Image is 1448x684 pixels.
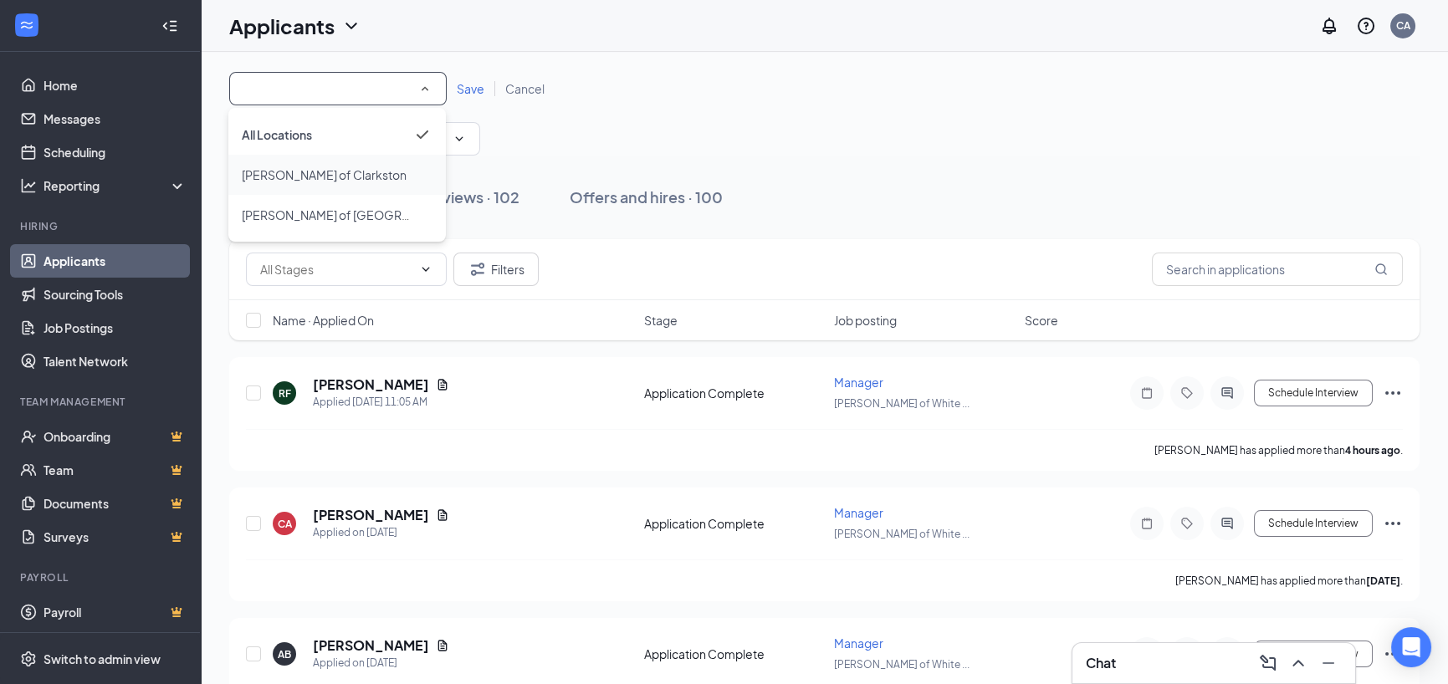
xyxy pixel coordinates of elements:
svg: ComposeMessage [1258,653,1278,673]
svg: Document [436,639,449,652]
svg: Collapse [161,18,178,34]
div: Application Complete [644,515,825,532]
span: [PERSON_NAME] of White ... [834,397,970,410]
li: Culver’s of White Lake [228,195,446,235]
svg: Tag [1177,386,1197,400]
span: Name · Applied On [273,312,374,329]
button: Schedule Interview [1254,641,1373,667]
span: [PERSON_NAME] of White ... [834,528,970,540]
span: Save [457,81,484,96]
svg: Tag [1177,517,1197,530]
div: Applied [DATE] 11:05 AM [313,394,449,411]
a: Talent Network [43,345,187,378]
div: Switch to admin view [43,651,161,667]
svg: Ellipses [1383,383,1403,403]
svg: Settings [20,651,37,667]
li: All Locations [228,115,446,155]
button: Filter Filters [453,253,539,286]
div: Application Complete [644,385,825,401]
div: CA [278,517,292,531]
input: All Stages [260,260,412,278]
h5: [PERSON_NAME] [313,375,429,394]
svg: WorkstreamLogo [18,17,35,33]
div: RF [279,386,291,401]
svg: Analysis [20,177,37,194]
svg: Checkmark [412,125,432,145]
button: ComposeMessage [1255,650,1282,676]
div: AB [278,647,291,661]
svg: Notifications [1319,16,1339,36]
a: PayrollCrown [43,595,187,629]
a: DocumentsCrown [43,487,187,520]
svg: MagnifyingGlass [1374,263,1388,276]
b: [DATE] [1366,574,1400,587]
svg: Note [1137,517,1157,530]
a: Messages [43,102,187,135]
span: Job posting [834,312,897,329]
div: CA [1396,18,1410,33]
span: Manager [834,636,883,651]
div: Payroll [20,570,183,584]
button: Minimize [1315,650,1342,676]
p: [PERSON_NAME] has applied more than . [1154,443,1403,457]
svg: ActiveChat [1217,386,1237,400]
span: [PERSON_NAME] of White ... [834,658,970,671]
div: Application Complete [644,646,825,662]
svg: Document [436,508,449,522]
div: Open Intercom Messenger [1391,627,1431,667]
div: Reporting [43,177,187,194]
svg: Ellipses [1383,644,1403,664]
h5: [PERSON_NAME] [313,506,429,524]
a: TeamCrown [43,453,187,487]
span: All Locations [242,127,312,142]
button: ChevronUp [1285,650,1312,676]
a: Applicants [43,244,187,278]
div: Interviews · 102 [408,186,519,207]
span: Cancel [505,81,545,96]
button: Schedule Interview [1254,510,1373,537]
a: Job Postings [43,311,187,345]
svg: ChevronUp [1288,653,1308,673]
input: Search in applications [1152,253,1403,286]
div: Applied on [DATE] [313,524,449,541]
svg: ChevronDown [341,16,361,36]
span: Score [1025,312,1058,329]
b: 4 hours ago [1345,444,1400,457]
div: Offers and hires · 100 [570,186,723,207]
svg: ActiveChat [1217,517,1237,530]
svg: Minimize [1318,653,1338,673]
svg: Filter [468,259,488,279]
a: Scheduling [43,135,187,169]
h3: Chat [1086,654,1116,672]
svg: QuestionInfo [1356,16,1376,36]
svg: Note [1137,386,1157,400]
h5: [PERSON_NAME] [313,636,429,655]
button: Schedule Interview [1254,380,1373,406]
div: Applied on [DATE] [313,655,449,671]
svg: ChevronDown [453,132,466,145]
span: Culver's of Clarkston [242,167,407,182]
p: [PERSON_NAME] has applied more than . [1175,574,1403,588]
h1: Applicants [229,12,335,40]
span: Culver’s of White Lake [242,207,475,222]
a: OnboardingCrown [43,420,187,453]
svg: Document [436,378,449,391]
div: Hiring [20,219,183,233]
svg: ChevronDown [419,263,432,276]
span: Manager [834,375,883,390]
li: Culver's of Clarkston [228,155,446,195]
a: Sourcing Tools [43,278,187,311]
a: Home [43,69,187,102]
span: Stage [644,312,678,329]
span: Manager [834,505,883,520]
a: SurveysCrown [43,520,187,554]
div: Team Management [20,395,183,409]
svg: SmallChevronUp [417,81,432,96]
svg: Ellipses [1383,513,1403,533]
